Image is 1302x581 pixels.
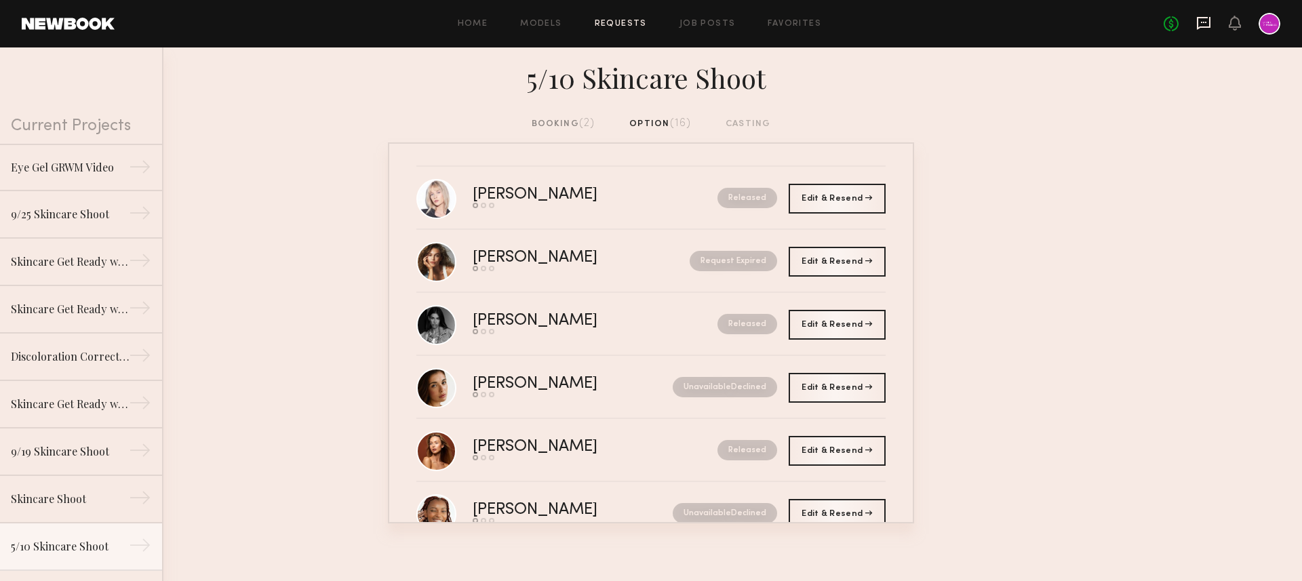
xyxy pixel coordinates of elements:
div: → [129,202,151,229]
div: [PERSON_NAME] [473,439,658,455]
div: Skincare Get Ready with Me Video [11,396,129,412]
div: 9/19 Skincare Shoot [11,443,129,460]
div: [PERSON_NAME] [473,502,635,518]
div: [PERSON_NAME] [473,187,658,203]
a: [PERSON_NAME]Released [416,167,886,230]
div: → [129,156,151,183]
div: [PERSON_NAME] [473,376,635,392]
div: → [129,439,151,466]
div: → [129,534,151,561]
span: Edit & Resend [802,447,872,455]
nb-request-status: Released [717,314,777,334]
a: Job Posts [679,20,736,28]
div: 9/25 Skincare Shoot [11,206,129,222]
span: Edit & Resend [802,510,872,518]
div: [PERSON_NAME] [473,250,644,266]
div: Eye Gel GRWM Video [11,159,129,176]
span: Edit & Resend [802,195,872,203]
nb-request-status: Unavailable Declined [673,503,777,523]
div: booking [532,117,595,132]
div: Skincare Get Ready with Me Video (Body Treatment) [11,254,129,270]
div: Skincare Get Ready with Me Video (Eye Gel) [11,301,129,317]
span: Edit & Resend [802,258,872,266]
a: Favorites [768,20,821,28]
nb-request-status: Unavailable Declined [673,377,777,397]
span: Edit & Resend [802,321,872,329]
nb-request-status: Released [717,188,777,208]
a: [PERSON_NAME]Request Expired [416,230,886,293]
div: 5/10 Skincare Shoot [388,58,914,95]
a: [PERSON_NAME]Released [416,293,886,356]
a: [PERSON_NAME]UnavailableDeclined [416,356,886,419]
div: → [129,392,151,419]
a: Requests [595,20,647,28]
div: → [129,297,151,324]
div: → [129,487,151,514]
div: 5/10 Skincare Shoot [11,538,129,555]
a: Home [458,20,488,28]
div: → [129,249,151,277]
a: [PERSON_NAME]Released [416,419,886,482]
span: (2) [579,118,595,129]
a: [PERSON_NAME]UnavailableDeclined [416,482,886,545]
span: Edit & Resend [802,384,872,392]
a: Models [520,20,561,28]
div: [PERSON_NAME] [473,313,658,329]
div: → [129,344,151,372]
nb-request-status: Request Expired [690,251,777,271]
div: Discoloration Correcting Serum GRWM Video [11,348,129,365]
nb-request-status: Released [717,440,777,460]
div: Skincare Shoot [11,491,129,507]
